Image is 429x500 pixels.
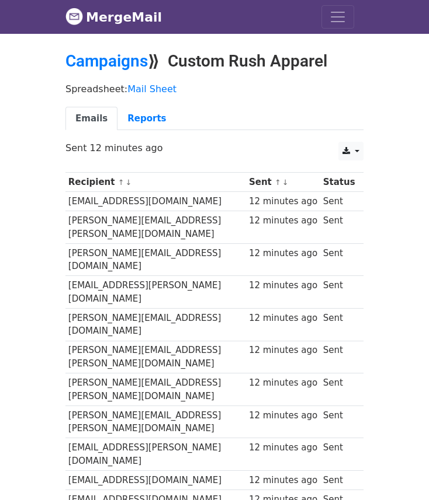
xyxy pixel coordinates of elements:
[65,51,364,71] h2: ⟫ Custom Rush Apparel
[249,247,317,260] div: 12 minutes ago
[320,405,358,438] td: Sent
[65,405,246,438] td: [PERSON_NAME][EMAIL_ADDRESS][PERSON_NAME][DOMAIN_NAME]
[320,192,358,211] td: Sent
[320,276,358,309] td: Sent
[320,373,358,406] td: Sent
[127,83,177,95] a: Mail Sheet
[249,474,317,487] div: 12 minutes ago
[320,211,358,244] td: Sent
[249,195,317,208] div: 12 minutes ago
[65,438,246,471] td: [EMAIL_ADDRESS][PERSON_NAME][DOMAIN_NAME]
[65,373,246,406] td: [PERSON_NAME][EMAIL_ADDRESS][PERSON_NAME][DOMAIN_NAME]
[249,344,317,357] div: 12 minutes ago
[249,279,317,292] div: 12 minutes ago
[65,276,246,309] td: [EMAIL_ADDRESS][PERSON_NAME][DOMAIN_NAME]
[117,107,176,131] a: Reports
[65,309,246,341] td: [PERSON_NAME][EMAIL_ADDRESS][DOMAIN_NAME]
[65,8,83,25] img: MergeMail logo
[65,243,246,276] td: [PERSON_NAME][EMAIL_ADDRESS][DOMAIN_NAME]
[249,409,317,422] div: 12 minutes ago
[320,243,358,276] td: Sent
[320,341,358,373] td: Sent
[65,341,246,373] td: [PERSON_NAME][EMAIL_ADDRESS][PERSON_NAME][DOMAIN_NAME]
[275,178,281,187] a: ↑
[249,214,317,228] div: 12 minutes ago
[320,173,358,192] th: Status
[65,142,364,154] p: Sent 12 minutes ago
[320,438,358,471] td: Sent
[249,441,317,454] div: 12 minutes ago
[65,173,246,192] th: Recipient
[282,178,289,187] a: ↓
[321,5,354,29] button: Toggle navigation
[249,376,317,390] div: 12 minutes ago
[246,173,320,192] th: Sent
[65,211,246,244] td: [PERSON_NAME][EMAIL_ADDRESS][PERSON_NAME][DOMAIN_NAME]
[65,5,162,29] a: MergeMail
[65,51,148,71] a: Campaigns
[65,192,246,211] td: [EMAIL_ADDRESS][DOMAIN_NAME]
[65,83,364,95] p: Spreadsheet:
[65,107,117,131] a: Emails
[320,309,358,341] td: Sent
[320,471,358,490] td: Sent
[118,178,124,187] a: ↑
[249,312,317,325] div: 12 minutes ago
[65,471,246,490] td: [EMAIL_ADDRESS][DOMAIN_NAME]
[125,178,132,187] a: ↓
